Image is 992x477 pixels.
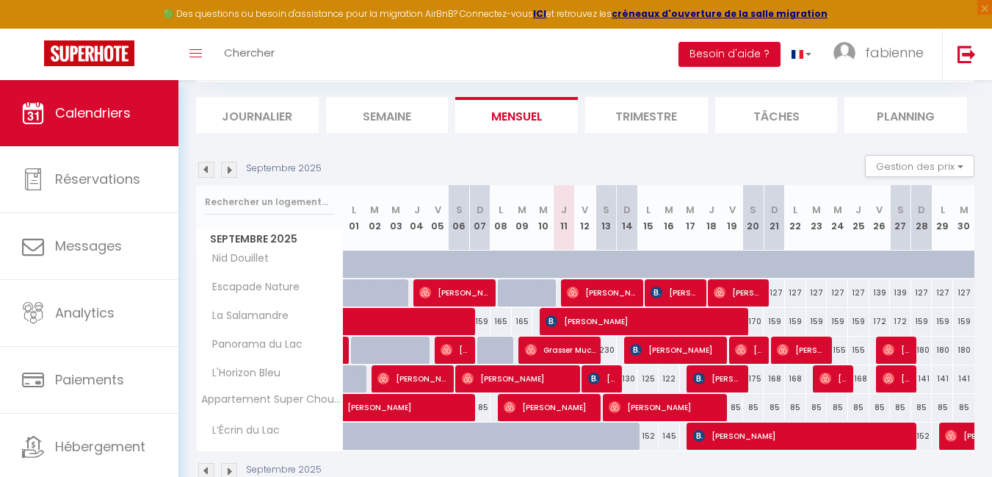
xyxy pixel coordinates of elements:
[700,185,722,251] th: 18
[865,155,974,177] button: Gestion des prix
[953,394,974,421] div: 85
[848,337,869,364] div: 155
[785,308,806,335] div: 159
[326,97,449,133] li: Semaine
[490,185,512,251] th: 08
[709,203,714,217] abbr: J
[827,394,848,421] div: 85
[504,393,596,421] span: [PERSON_NAME]
[455,97,578,133] li: Mensuel
[833,42,855,64] img: ...
[890,279,911,306] div: 139
[764,365,785,392] div: 168
[876,203,883,217] abbr: V
[665,203,673,217] abbr: M
[869,394,891,421] div: 85
[344,394,365,422] a: [PERSON_NAME]
[364,185,385,251] th: 02
[911,185,933,251] th: 28
[205,189,335,215] input: Rechercher un logement...
[588,365,617,392] span: [PERSON_NAME]
[377,365,449,392] span: [PERSON_NAME]
[953,337,974,364] div: 180
[806,279,828,306] div: 127
[199,251,272,267] span: Nid Douillet
[646,203,651,217] abbr: L
[890,185,911,251] th: 27
[848,279,869,306] div: 127
[659,185,680,251] th: 16
[199,423,283,439] span: L’Écrin du Lac
[764,185,785,251] th: 21
[932,394,953,421] div: 85
[441,336,469,364] span: [PERSON_NAME]
[518,203,526,217] abbr: M
[469,185,490,251] th: 07
[785,185,806,251] th: 22
[941,203,945,217] abbr: L
[456,203,463,217] abbr: S
[890,394,911,421] div: 85
[735,336,764,364] span: [PERSON_NAME]
[637,423,659,450] div: 152
[609,393,723,421] span: [PERSON_NAME]
[911,337,933,364] div: 180
[532,185,554,251] th: 10
[793,203,797,217] abbr: L
[213,29,286,80] a: Chercher
[911,394,933,421] div: 85
[911,423,933,450] div: 152
[533,7,546,20] a: ICI
[499,203,503,217] abbr: L
[897,203,904,217] abbr: S
[617,365,638,392] div: 130
[344,185,365,251] th: 01
[932,308,953,335] div: 159
[883,365,911,392] span: [PERSON_NAME]
[462,365,576,392] span: [PERSON_NAME]
[865,43,924,62] span: fabienne
[637,185,659,251] th: 15
[930,411,981,466] iframe: Chat
[224,45,275,60] span: Chercher
[12,6,56,50] button: Ouvrir le widget de chat LiveChat
[561,203,567,217] abbr: J
[764,394,785,421] div: 85
[827,337,848,364] div: 155
[199,308,292,324] span: La Salamandre
[196,97,319,133] li: Journalier
[953,185,974,251] th: 30
[406,185,427,251] th: 04
[750,203,756,217] abbr: S
[932,337,953,364] div: 180
[848,185,869,251] th: 25
[848,365,869,392] div: 168
[771,203,778,217] abbr: D
[743,185,764,251] th: 20
[960,203,969,217] abbr: M
[806,394,828,421] div: 85
[637,365,659,392] div: 125
[785,365,806,392] div: 168
[603,203,609,217] abbr: S
[370,203,379,217] abbr: M
[827,185,848,251] th: 24
[680,185,701,251] th: 17
[617,185,638,251] th: 14
[715,97,838,133] li: Tâches
[612,7,828,20] a: créneaux d'ouverture de la salle migration
[822,29,942,80] a: ... fabienne
[827,279,848,306] div: 127
[435,203,441,217] abbr: V
[812,203,821,217] abbr: M
[932,185,953,251] th: 29
[575,185,596,251] th: 12
[693,422,913,450] span: [PERSON_NAME]
[918,203,925,217] abbr: D
[55,370,124,389] span: Paiements
[419,279,490,306] span: [PERSON_NAME]
[743,394,764,421] div: 85
[352,203,356,217] abbr: L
